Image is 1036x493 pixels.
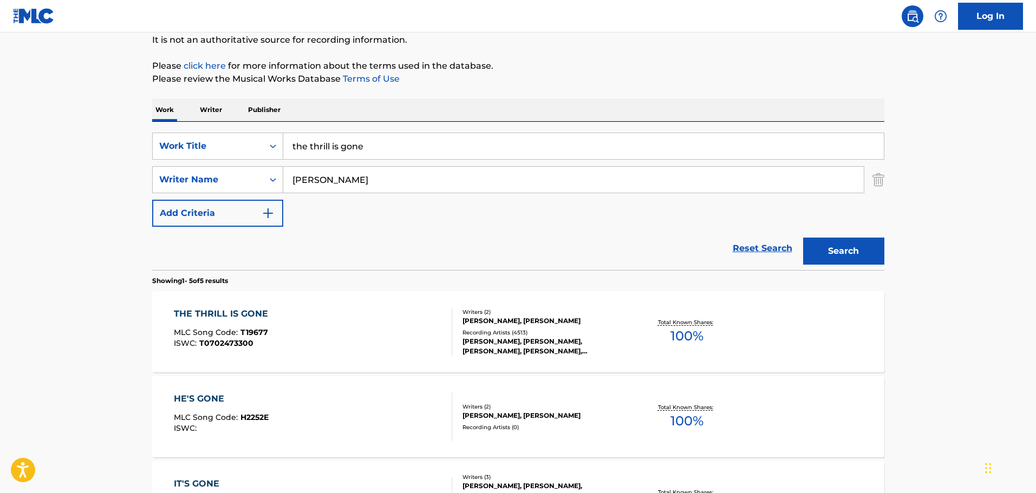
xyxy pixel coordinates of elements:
[934,10,947,23] img: help
[462,411,626,420] div: [PERSON_NAME], [PERSON_NAME]
[174,338,199,348] span: ISWC :
[930,5,952,27] div: Help
[872,166,884,193] img: Delete Criterion
[982,441,1036,493] iframe: Chat Widget
[658,318,716,326] p: Total Known Shares:
[727,236,798,260] a: Reset Search
[174,327,240,337] span: MLC Song Code :
[152,291,884,372] a: THE THRILL IS GONEMLC Song Code:T19677ISWC:T0702473300Writers (2)[PERSON_NAME], [PERSON_NAME]Reco...
[658,403,716,411] p: Total Known Shares:
[152,276,228,286] p: Showing 1 - 5 of 5 results
[341,74,400,84] a: Terms of Use
[152,133,884,270] form: Search Form
[199,338,253,348] span: T0702473300
[462,403,626,411] div: Writers ( 2 )
[152,60,884,73] p: Please for more information about the terms used in the database.
[174,412,240,422] span: MLC Song Code :
[670,411,703,431] span: 100 %
[670,326,703,346] span: 100 %
[985,452,992,484] div: Drag
[152,34,884,47] p: It is not an authoritative source for recording information.
[462,316,626,326] div: [PERSON_NAME], [PERSON_NAME]
[13,8,55,24] img: MLC Logo
[152,376,884,457] a: HE'S GONEMLC Song Code:H2252EISWC:Writers (2)[PERSON_NAME], [PERSON_NAME]Recording Artists (0)Tot...
[803,238,884,265] button: Search
[174,307,273,320] div: THE THRILL IS GONE
[245,98,284,121] p: Publisher
[462,328,626,337] div: Recording Artists ( 4513 )
[240,327,268,337] span: T19677
[152,73,884,86] p: Please review the Musical Works Database
[159,173,257,186] div: Writer Name
[174,423,199,433] span: ISWC :
[240,412,269,422] span: H2252E
[197,98,225,121] p: Writer
[906,10,919,23] img: search
[159,140,257,153] div: Work Title
[902,5,923,27] a: Public Search
[462,337,626,356] div: [PERSON_NAME], [PERSON_NAME], [PERSON_NAME], [PERSON_NAME], [PERSON_NAME]
[262,207,275,220] img: 9d2ae6d4665cec9f34b9.svg
[152,98,177,121] p: Work
[462,473,626,481] div: Writers ( 3 )
[184,61,226,71] a: click here
[174,392,269,405] div: HE'S GONE
[958,3,1023,30] a: Log In
[174,477,268,490] div: IT'S GONE
[152,200,283,227] button: Add Criteria
[462,308,626,316] div: Writers ( 2 )
[462,423,626,431] div: Recording Artists ( 0 )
